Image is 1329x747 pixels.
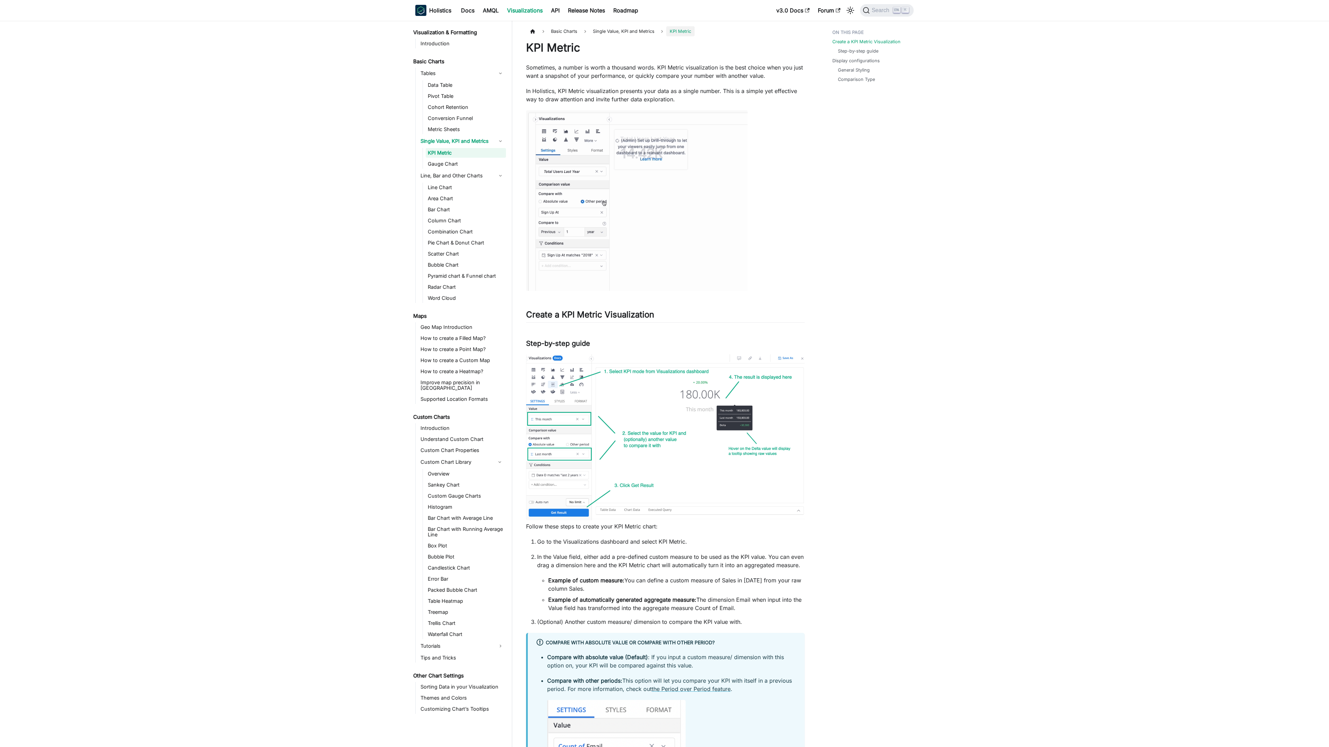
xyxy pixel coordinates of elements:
[548,596,696,603] strong: Example of automatically generated aggregate measure:
[411,671,506,681] a: Other Chart Settings
[457,5,479,16] a: Docs
[426,194,506,203] a: Area Chart
[411,28,506,37] a: Visualization & Formatting
[526,26,539,36] a: Home page
[426,102,506,112] a: Cohort Retention
[418,693,506,703] a: Themes and Colors
[426,513,506,523] a: Bar Chart with Average Line
[902,7,909,13] kbd: K
[814,5,844,16] a: Forum
[426,260,506,270] a: Bubble Chart
[418,640,506,652] a: Tutorials
[652,685,731,692] a: the Period over Period feature
[426,271,506,281] a: Pyramid chart & Funnel chart
[418,445,506,455] a: Custom Chart Properties
[494,456,506,468] button: Collapse sidebar category 'Custom Chart Library'
[418,136,506,147] a: Single Value, KPI and Metrics
[479,5,503,16] a: AMQL
[526,339,805,348] h3: Step-by-step guide
[609,5,642,16] a: Roadmap
[426,563,506,573] a: Candlestick Chart
[411,57,506,66] a: Basic Charts
[832,38,901,45] a: Create a KPI Metric Visualization
[418,682,506,692] a: Sorting Data in your Visualization
[547,676,796,693] p: This option will let you compare your KPI with itself in a previous period. For more information,...
[426,469,506,479] a: Overview
[537,618,805,626] p: (Optional) Another custom measure/ dimension to compare the KPI value with.
[411,412,506,422] a: Custom Charts
[548,577,624,584] strong: Example of custom measure:
[418,394,506,404] a: Supported Location Formats
[426,524,506,539] a: Bar Chart with Running Average Line
[589,26,658,36] span: Single Value, KPI and Metrics
[547,653,796,670] p: : If you input a custom measure/ dimension with this option on, your KPI will be compared against...
[426,293,506,303] a: Word Cloud
[426,249,506,259] a: Scatter Chart
[415,5,426,16] img: Holistics
[426,148,506,158] a: KPI Metric
[860,4,914,17] button: Search (Ctrl+K)
[547,5,564,16] a: API
[418,68,506,79] a: Tables
[426,541,506,551] a: Box Plot
[548,576,805,593] li: You can define a custom measure of Sales in [DATE] from your raw column Sales.
[548,26,581,36] span: Basic Charts
[426,80,506,90] a: Data Table
[838,76,875,83] a: Comparison Type
[426,629,506,639] a: Waterfall Chart
[526,522,805,531] p: Follow these steps to create your KPI Metric chart:
[526,87,805,103] p: In Holistics, KPI Metric visualization presents your data as a single number. This is a simple ye...
[426,227,506,237] a: Combination Chart
[426,585,506,595] a: Packed Bubble Chart
[426,596,506,606] a: Table Heatmap
[426,491,506,501] a: Custom Gauge Charts
[408,21,512,747] nav: Docs sidebar
[426,502,506,512] a: Histogram
[526,41,805,55] h1: KPI Metric
[418,423,506,433] a: Introduction
[418,704,506,714] a: Customizing Chart’s Tooltips
[426,480,506,490] a: Sankey Chart
[526,26,805,36] nav: Breadcrumbs
[537,537,805,546] p: Go to the Visualizations dashboard and select KPI Metric.
[426,113,506,123] a: Conversion Funnel
[426,574,506,584] a: Error Bar
[838,67,870,73] a: General Styling
[526,63,805,80] p: Sometimes, a number is worth a thousand words. KPI Metric visualization is the best choice when y...
[426,238,506,248] a: Pie Chart & Donut Chart
[537,553,805,569] p: In the Value field, either add a pre-defined custom measure to be used as the KPI value. You can ...
[415,5,451,16] a: HolisticsHolistics
[564,5,609,16] a: Release Notes
[418,367,506,376] a: How to create a Heatmap?
[426,183,506,192] a: Line Chart
[418,456,494,468] a: Custom Chart Library
[426,159,506,169] a: Gauge Chart
[426,216,506,225] a: Column Chart
[426,552,506,562] a: Bubble Plot
[411,311,506,321] a: Maps
[832,57,880,64] a: Display configurations
[838,48,878,54] a: Step-by-step guide
[526,310,805,323] h2: Create a KPI Metric Visualization
[418,322,506,332] a: Geo Map Introduction
[870,7,894,13] span: Search
[418,356,506,365] a: How to create a Custom Map
[426,205,506,214] a: Bar Chart
[418,39,506,48] a: Introduction
[426,607,506,617] a: Treemap
[426,282,506,292] a: Radar Chart
[418,333,506,343] a: How to create a Filled Map?
[548,596,805,612] li: The dimension Email when input into the Value field has transformed into the aggregate measure Co...
[666,26,695,36] span: KPI Metric
[547,654,648,661] strong: Compare with absolute value (Default)
[536,638,796,647] div: Compare with absolute value or Compare with other period?
[547,677,622,684] strong: Compare with other periods:
[503,5,547,16] a: Visualizations
[426,91,506,101] a: Pivot Table
[418,434,506,444] a: Understand Custom Chart
[426,618,506,628] a: Trellis Chart
[426,124,506,134] a: Metric Sheets
[845,5,856,16] button: Switch between dark and light mode (currently light mode)
[418,344,506,354] a: How to create a Point Map?
[772,5,814,16] a: v3.0 Docs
